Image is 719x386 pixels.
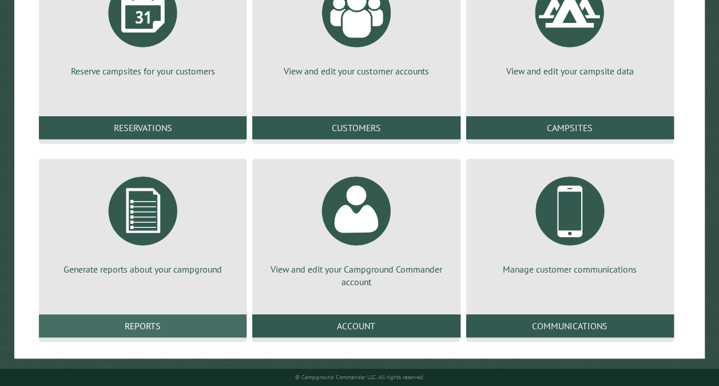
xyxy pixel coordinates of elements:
[252,116,460,139] a: Customers
[53,65,233,77] p: Reserve campsites for your customers
[266,263,446,289] p: View and edit your Campground Commander account
[53,168,233,275] a: Generate reports about your campground
[480,263,660,275] p: Manage customer communications
[53,263,233,275] p: Generate reports about your campground
[466,116,674,139] a: Campsites
[266,65,446,77] p: View and edit your customer accounts
[39,314,247,337] a: Reports
[480,168,660,275] a: Manage customer communications
[480,65,660,77] p: View and edit your campsite data
[466,314,674,337] a: Communications
[39,116,247,139] a: Reservations
[295,373,424,381] small: © Campground Commander LLC. All rights reserved.
[252,314,460,337] a: Account
[266,168,446,289] a: View and edit your Campground Commander account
